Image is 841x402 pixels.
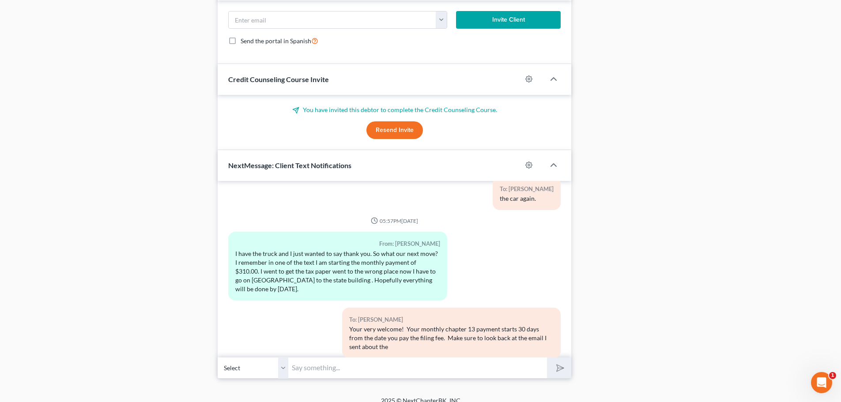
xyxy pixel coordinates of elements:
span: Send the portal in Spanish [241,37,311,45]
div: 05:57PM[DATE] [228,217,561,225]
button: Resend Invite [366,121,423,139]
div: the car again. [500,194,554,203]
input: Enter email [229,11,436,28]
div: I have the truck and I just wanted to say thank you. So what our next move? I remember in one of ... [235,249,440,293]
button: Invite Client [456,11,561,29]
iframe: Intercom live chat [811,372,832,393]
span: NextMessage: Client Text Notifications [228,161,351,169]
span: Credit Counseling Course Invite [228,75,329,83]
input: Say something... [288,357,547,379]
div: To: [PERSON_NAME] [349,315,554,325]
p: You have invited this debtor to complete the Credit Counseling Course. [228,105,561,114]
span: 1 [829,372,836,379]
div: To: [PERSON_NAME] [500,184,554,194]
div: Your very welcome! Your monthly chapter 13 payment starts 30 days from the date you pay the filin... [349,325,554,351]
div: From: [PERSON_NAME] [235,239,440,249]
